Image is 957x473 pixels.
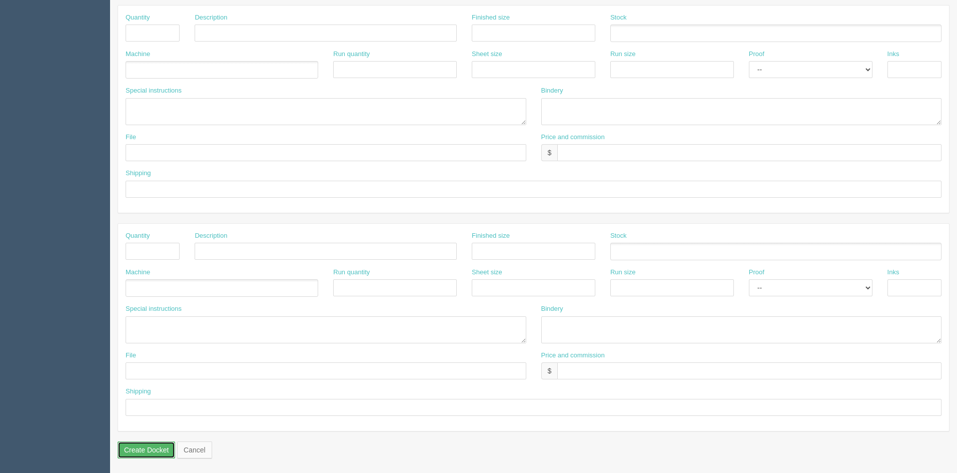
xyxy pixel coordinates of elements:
label: Proof [749,268,764,277]
label: Run quantity [333,268,370,277]
label: Run size [610,268,636,277]
div: $ [541,362,558,379]
label: Run size [610,50,636,59]
label: Description [195,231,227,241]
label: Finished size [472,231,510,241]
label: Description [195,13,227,23]
label: Shipping [126,387,151,396]
label: Price and commission [541,133,605,142]
label: Finished size [472,13,510,23]
label: Bindery [541,304,563,314]
label: Shipping [126,169,151,178]
label: Bindery [541,86,563,96]
label: File [126,133,136,142]
label: Quantity [126,231,150,241]
label: Run quantity [333,50,370,59]
label: Proof [749,50,764,59]
label: Sheet size [472,50,502,59]
label: Special instructions [126,86,182,96]
label: Machine [126,50,150,59]
label: Machine [126,268,150,277]
label: Special instructions [126,304,182,314]
label: Stock [610,231,627,241]
input: Create Docket [118,441,175,458]
div: $ [541,144,558,161]
label: Quantity [126,13,150,23]
label: Sheet size [472,268,502,277]
label: Inks [887,50,899,59]
label: Stock [610,13,627,23]
label: File [126,351,136,360]
label: Inks [887,268,899,277]
a: Cancel [177,441,212,458]
span: translation missing: en.helpers.links.cancel [184,446,206,454]
label: Price and commission [541,351,605,360]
